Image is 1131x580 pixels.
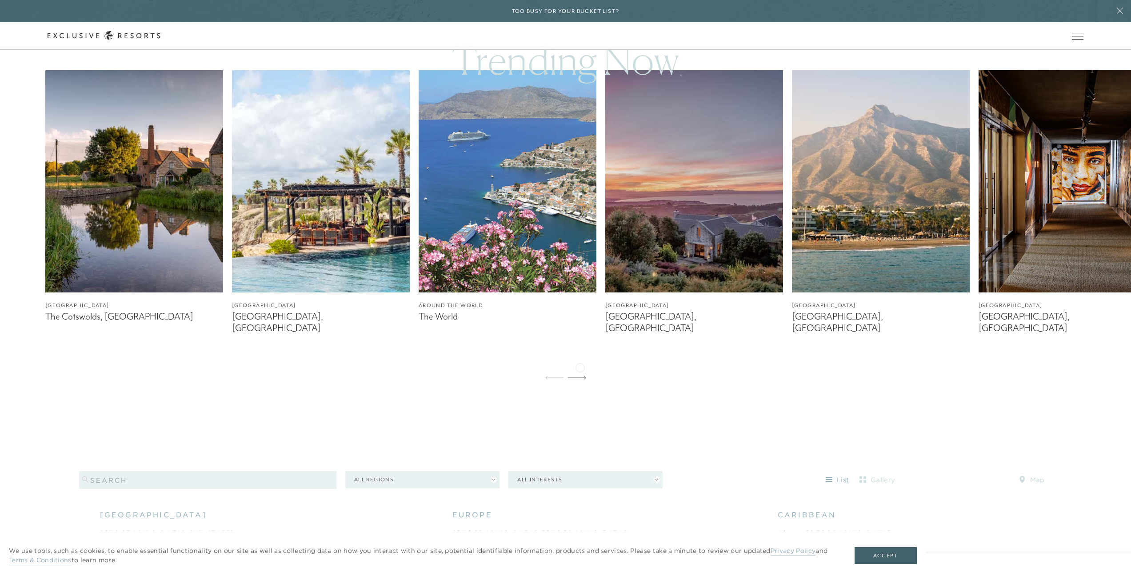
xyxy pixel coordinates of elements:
a: [GEOGRAPHIC_DATA][GEOGRAPHIC_DATA], [GEOGRAPHIC_DATA] [232,70,410,334]
figcaption: [GEOGRAPHIC_DATA] [792,301,970,310]
span: [GEOGRAPHIC_DATA] [100,509,207,520]
figcaption: [GEOGRAPHIC_DATA], [GEOGRAPHIC_DATA] [605,311,783,333]
button: All Regions [345,471,500,488]
button: map [1012,473,1052,487]
a: [GEOGRAPHIC_DATA], [GEOGRAPHIC_DATA] [452,528,627,539]
figcaption: [GEOGRAPHIC_DATA], [GEOGRAPHIC_DATA] [792,311,970,333]
a: [GEOGRAPHIC_DATA][GEOGRAPHIC_DATA], [GEOGRAPHIC_DATA] [605,70,783,334]
figcaption: [GEOGRAPHIC_DATA] [45,301,223,310]
input: search [79,471,336,489]
a: [GEOGRAPHIC_DATA]The Cotswolds, [GEOGRAPHIC_DATA] [45,70,223,323]
figcaption: Around the World [419,301,596,310]
figcaption: The Cotswolds, [GEOGRAPHIC_DATA] [45,311,223,322]
button: gallery [857,473,897,487]
h6: Too busy for your bucket list? [512,7,619,16]
figcaption: [GEOGRAPHIC_DATA], [GEOGRAPHIC_DATA] [232,311,410,333]
a: Terms & Conditions [9,556,72,565]
button: list [817,473,857,487]
figcaption: [GEOGRAPHIC_DATA] [232,301,410,310]
a: Privacy Policy [771,547,815,556]
figcaption: [GEOGRAPHIC_DATA] [605,301,783,310]
span: caribbean [778,509,836,520]
a: Around the WorldThe World [419,70,596,323]
button: Open navigation [1072,33,1083,39]
span: europe [452,509,492,520]
a: [GEOGRAPHIC_DATA], [US_STATE] [100,528,234,539]
figcaption: The World [419,311,596,322]
a: Abaco, [GEOGRAPHIC_DATA] [778,528,891,539]
button: Accept [855,547,917,564]
a: [GEOGRAPHIC_DATA][GEOGRAPHIC_DATA], [GEOGRAPHIC_DATA] [792,70,970,334]
p: We use tools, such as cookies, to enable essential functionality on our site as well as collectin... [9,546,837,565]
button: All Interests [508,471,663,488]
